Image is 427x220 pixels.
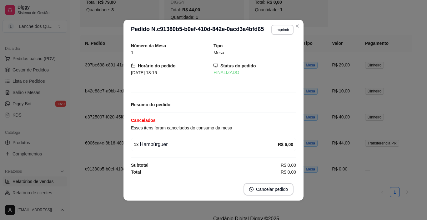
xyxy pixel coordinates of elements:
span: R$ 0,00 [281,169,296,175]
button: close-circleCancelar pedido [244,183,294,196]
span: close-circle [249,187,254,191]
button: Close [292,21,302,31]
span: R$ 0,00 [281,162,296,169]
span: Mesa [213,50,224,55]
strong: Horário do pedido [138,63,176,68]
div: Hambúrguer [134,141,278,148]
strong: Tipo [213,43,223,48]
span: calendar [131,63,135,68]
span: Esses itens foram cancelados do consumo da mesa [131,125,232,130]
span: [DATE] 18:16 [131,70,157,75]
strong: Cancelados [131,118,156,123]
strong: Resumo do pedido [131,102,170,107]
div: FINALIZADO [213,69,296,76]
strong: Total [131,170,141,175]
strong: Subtotal [131,163,148,168]
strong: 1 x [134,142,139,147]
strong: Número da Mesa [131,43,166,48]
h3: Pedido N. c91380b5-b0ef-410d-842e-0acd3a4bfd65 [131,25,264,35]
button: Imprimir [271,25,294,35]
strong: Status do pedido [220,63,256,68]
span: 1 [131,50,133,55]
strong: R$ 6,00 [278,142,293,147]
span: desktop [213,63,218,68]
